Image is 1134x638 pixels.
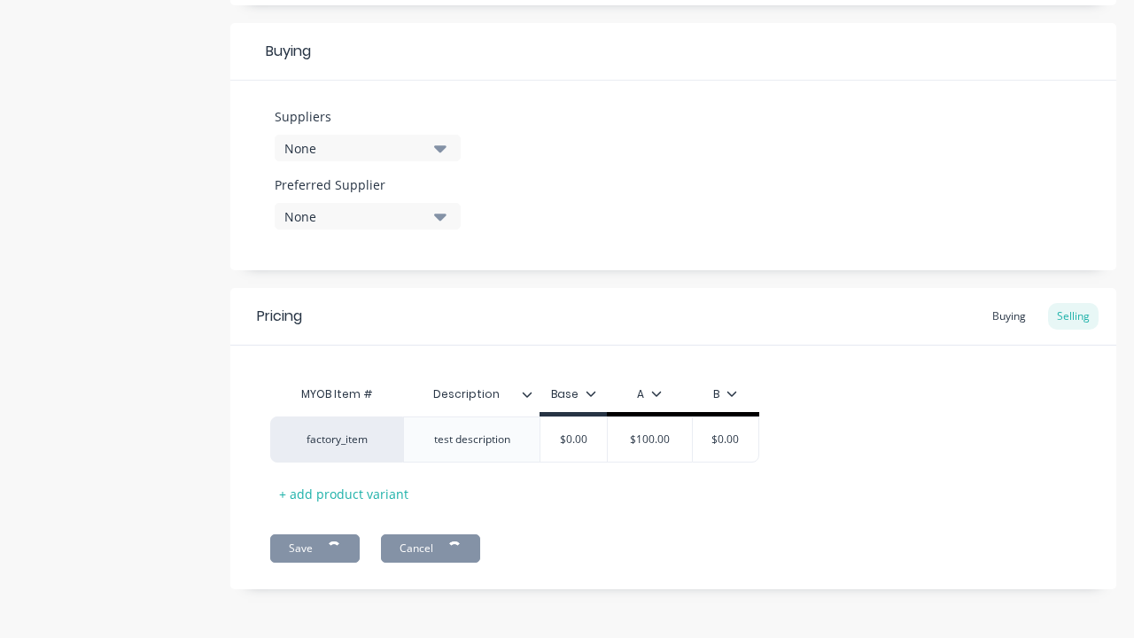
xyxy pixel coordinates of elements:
div: + add product variant [270,480,417,508]
div: Base [551,386,596,402]
div: $0.00 [530,417,618,462]
div: MYOB Item # [270,377,403,412]
div: $0.00 [681,417,770,462]
div: None [284,139,426,158]
div: None [284,207,426,226]
button: Cancel [381,534,480,563]
div: Description [403,377,540,412]
div: Buying [983,303,1035,330]
div: B [713,386,737,402]
label: Suppliers [275,107,461,126]
div: Pricing [257,306,302,327]
div: Buying [230,23,1116,81]
label: Preferred Supplier [275,175,461,194]
div: test description [420,428,524,451]
div: factory_itemtest description$0.00$100.00$0.00 [270,416,759,463]
div: factory_item [288,432,385,447]
button: Save [270,534,360,563]
div: Selling [1048,303,1099,330]
div: $100.00 [605,417,694,462]
div: A [637,386,662,402]
button: None [275,203,461,230]
button: None [275,135,461,161]
div: Description [403,372,529,416]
